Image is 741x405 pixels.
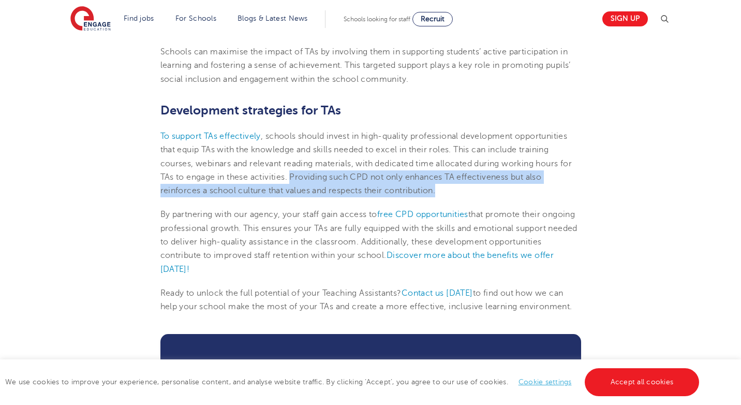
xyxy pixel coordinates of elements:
[412,12,453,26] a: Recruit
[238,15,308,22] a: Blogs & Latest News
[160,251,554,273] a: Discover more about the benefits we offer [DATE]!
[160,132,261,141] a: To support TAs effectively
[602,11,648,26] a: Sign up
[402,288,473,298] a: Contact us [DATE]
[160,102,581,119] h2: Development strategies for TAs
[160,286,581,314] p: Ready to unlock the full potential of your Teaching Assistants? to find out how we can help your ...
[421,15,444,23] span: Recruit
[124,15,154,22] a: Find jobs
[70,6,111,32] img: Engage Education
[175,15,216,22] a: For Schools
[344,16,410,23] span: Schools looking for staff
[5,378,702,386] span: We use cookies to improve your experience, personalise content, and analyse website traffic. By c...
[585,368,700,396] a: Accept all cookies
[160,129,581,197] p: , schools should invest in high-quality professional development opportunities that equip TAs wit...
[160,208,581,276] p: By partnering with our agency, your staff gain access to that promote their ongoing professional ...
[377,210,468,219] a: free CPD opportunities
[160,45,581,86] p: Schools can maximise the impact of TAs by involving them in supporting students’ active participa...
[518,378,572,386] a: Cookie settings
